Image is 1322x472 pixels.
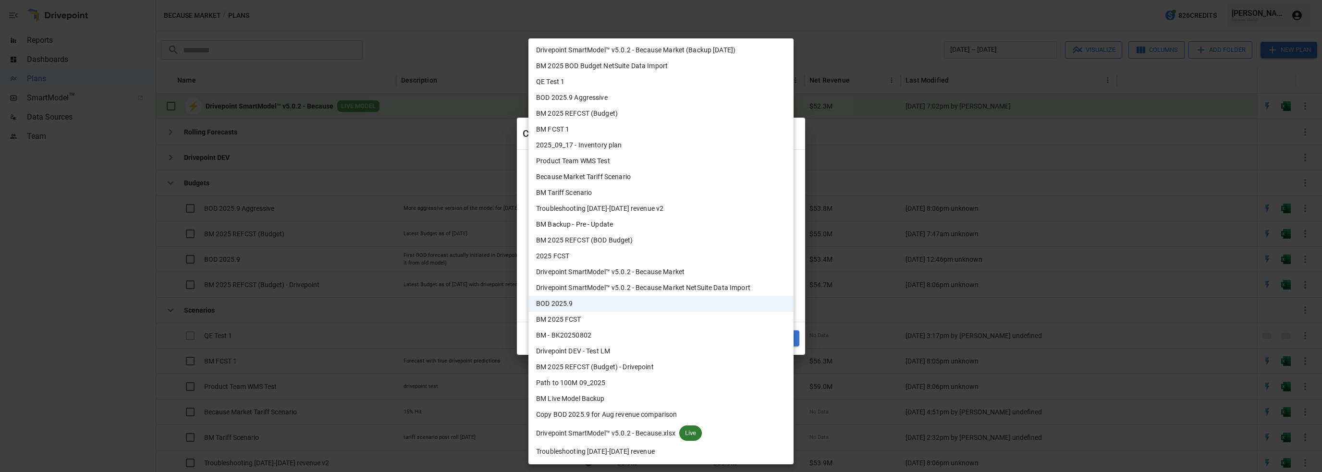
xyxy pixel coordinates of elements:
[536,283,750,293] span: Drivepoint SmartModel™ v5.0.2 - Because Market NetSuite Data Import
[536,93,608,103] span: BOD 2025.9 Aggressive
[536,156,610,166] span: Product Team WMS Test
[536,77,564,87] span: QE Test 1
[536,315,581,325] span: BM 2025 FCST
[536,235,633,245] span: BM 2025 REFCST (BOD Budget)
[536,172,631,182] span: Because Market Tariff Scenario
[536,299,573,309] span: BOD 2025.9
[536,447,655,457] span: Troubleshooting [DATE]-[DATE] revenue
[536,346,610,356] span: Drivepoint DEV - Test LM
[536,188,592,198] span: BM Tariff Scenario
[536,410,677,420] span: Copy BOD 2025.9 for Aug revenue comparison
[536,378,606,388] span: Path to 100M 09_2025
[536,140,622,150] span: 2025_09_17 - Inventory plan
[536,251,569,261] span: 2025 FCST
[536,330,591,340] span: BM - BK20250802
[536,204,663,214] span: Troubleshooting [DATE]-[DATE] revenue v2
[536,428,675,438] span: Drivepoint SmartModel™ v5.0.2 - Because.xlsx
[536,219,613,230] span: BM Backup - Pre - Update
[536,267,685,277] span: Drivepoint SmartModel™ v5.0.2 - Because Market
[536,394,605,404] span: BM Live Model Backup
[679,428,702,438] span: Live
[536,109,618,119] span: BM 2025 REFCST (Budget)
[536,45,735,55] span: Drivepoint SmartModel™ v5.0.2 - Because Market (Backup [DATE])
[536,124,569,134] span: BM FCST 1
[536,61,668,71] span: BM 2025 BOD Budget NetSuite Data Import
[536,362,654,372] span: BM 2025 REFCST (Budget) - Drivepoint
